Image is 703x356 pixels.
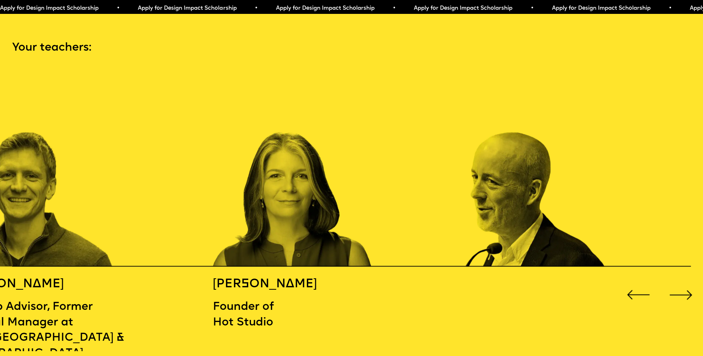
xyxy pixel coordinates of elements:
[213,277,382,293] h5: [PERSON_NAME]
[667,281,695,309] div: Next slide
[117,6,120,11] span: •
[668,6,671,11] span: •
[392,6,395,11] span: •
[12,40,691,56] p: Your teachers:
[530,6,534,11] span: •
[213,70,382,266] div: 14 / 16
[466,70,635,266] div: 15 / 16
[624,281,652,309] div: Previous slide
[213,299,382,330] p: Founder of Hot Studio
[254,6,258,11] span: •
